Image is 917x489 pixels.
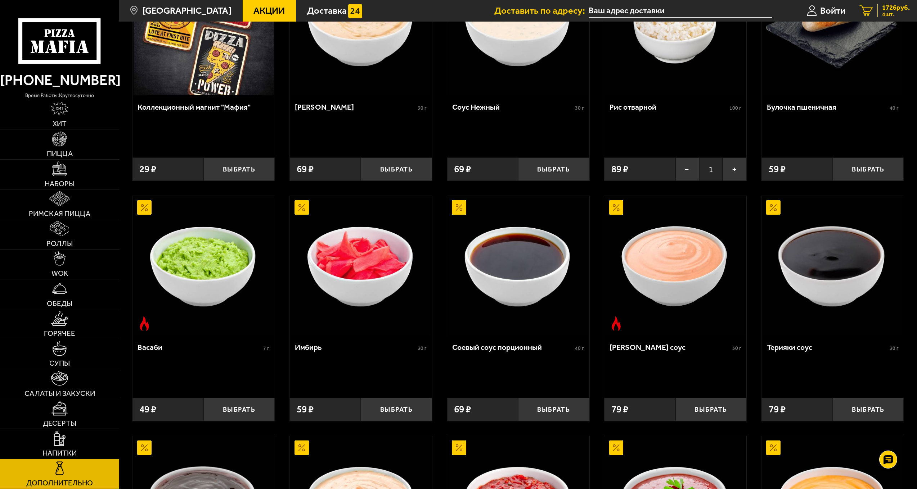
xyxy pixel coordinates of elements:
[452,200,466,215] img: Акционный
[137,440,152,455] img: Акционный
[137,200,152,215] img: Акционный
[767,102,888,111] div: Булочка пшеничная
[46,240,73,247] span: Роллы
[761,196,904,336] a: АкционныйТерияки соус
[29,210,90,217] span: Римская пицца
[833,398,904,421] button: Выбрать
[51,270,68,277] span: WOK
[291,196,431,336] img: Имбирь
[766,440,781,455] img: Акционный
[766,200,781,215] img: Акционный
[675,398,747,421] button: Выбрать
[609,200,624,215] img: Акционный
[729,105,741,111] span: 100 г
[675,157,699,181] button: −
[890,345,899,351] span: 30 г
[447,196,589,336] a: АкционныйСоевый соус порционный
[833,157,904,181] button: Выбрать
[307,6,347,15] span: Доставка
[610,343,731,352] div: [PERSON_NAME] соус
[452,343,573,352] div: Соевый соус порционный
[138,102,268,111] div: Коллекционный магнит "Мафия"
[295,200,309,215] img: Акционный
[820,6,845,15] span: Войти
[47,150,73,157] span: Пицца
[361,398,432,421] button: Выбрать
[49,360,70,367] span: Супы
[699,157,723,181] span: 1
[203,157,275,181] button: Выбрать
[44,330,75,337] span: Горячее
[454,405,471,414] span: 69 ₽
[452,102,573,111] div: Соус Нежный
[610,102,728,111] div: Рис отварной
[297,164,314,174] span: 69 ₽
[418,105,427,111] span: 30 г
[609,440,624,455] img: Акционный
[137,316,152,331] img: Острое блюдо
[418,345,427,351] span: 30 г
[882,12,910,17] span: 4 шт.
[138,343,261,352] div: Васаби
[132,196,275,336] a: АкционныйОстрое блюдоВасаби
[518,157,589,181] button: Выбрать
[139,405,156,414] span: 49 ₽
[605,196,745,336] img: Спайси соус
[611,164,628,174] span: 89 ₽
[203,398,275,421] button: Выбрать
[295,102,416,111] div: [PERSON_NAME]
[518,398,589,421] button: Выбрать
[767,343,888,352] div: Терияки соус
[297,405,314,414] span: 59 ₽
[723,157,746,181] button: +
[134,196,274,336] img: Васаби
[732,345,741,351] span: 30 г
[253,6,285,15] span: Акции
[26,479,93,486] span: Дополнительно
[454,164,471,174] span: 69 ₽
[295,440,309,455] img: Акционный
[452,440,466,455] img: Акционный
[348,4,363,18] img: 15daf4d41897b9f0e9f617042186c801.svg
[882,4,910,11] span: 1726 руб.
[611,405,628,414] span: 79 ₽
[575,345,584,351] span: 40 г
[263,345,269,351] span: 7 г
[139,164,156,174] span: 29 ₽
[43,420,76,427] span: Десерты
[295,343,416,352] div: Имбирь
[589,4,772,18] input: Ваш адрес доставки
[575,105,584,111] span: 30 г
[24,390,95,397] span: Салаты и закуски
[769,405,786,414] span: 79 ₽
[494,6,589,15] span: Доставить по адресу:
[361,157,432,181] button: Выбрать
[763,196,903,336] img: Терияки соус
[769,164,786,174] span: 59 ₽
[890,105,899,111] span: 40 г
[290,196,432,336] a: АкционныйИмбирь
[53,120,67,127] span: Хит
[45,180,75,187] span: Наборы
[448,196,588,336] img: Соевый соус порционный
[609,316,624,331] img: Острое блюдо
[604,196,746,336] a: АкционныйОстрое блюдоСпайси соус
[42,449,77,457] span: Напитки
[47,300,72,307] span: Обеды
[143,6,232,15] span: [GEOGRAPHIC_DATA]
